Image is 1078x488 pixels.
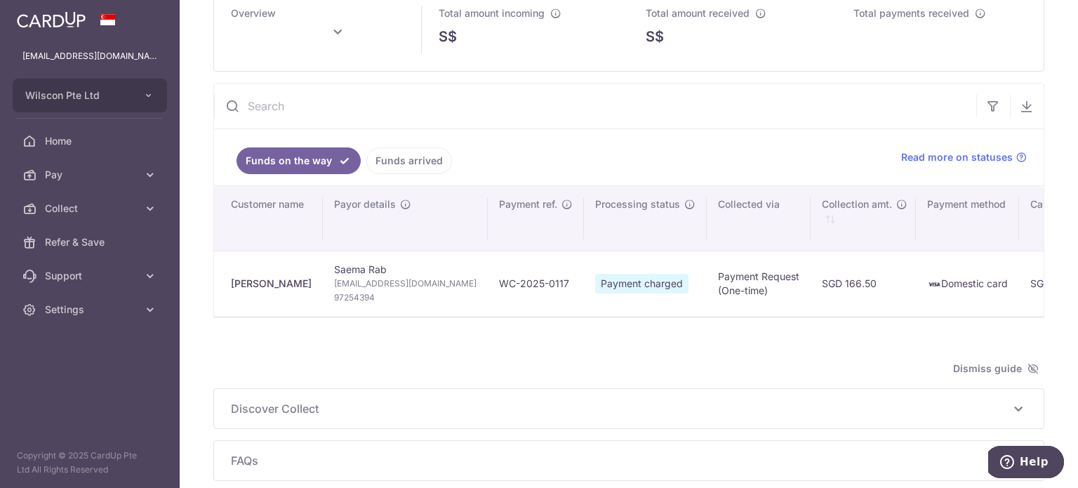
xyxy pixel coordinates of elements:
td: Domestic card [916,251,1019,316]
th: Payor details [323,186,488,251]
td: WC-2025-0117 [488,251,584,316]
span: Collection amt. [822,197,892,211]
span: Total amount received [646,7,750,19]
span: Wilscon Pte Ltd [25,88,129,103]
span: Total amount incoming [439,7,545,19]
img: CardUp [17,11,86,28]
th: Payment method [916,186,1019,251]
input: Search [214,84,976,128]
a: Read more on statuses [901,150,1027,164]
th: Payment ref. [488,186,584,251]
span: Payment charged [595,274,688,294]
span: Processing status [595,197,680,211]
span: [EMAIL_ADDRESS][DOMAIN_NAME] [334,277,477,291]
span: Support [45,269,138,283]
iframe: Opens a widget where you can find more information [988,446,1064,481]
a: Funds arrived [366,147,452,174]
span: Read more on statuses [901,150,1013,164]
td: Saema Rab [323,251,488,316]
div: [PERSON_NAME] [231,277,312,291]
span: Help [32,10,60,22]
span: Total payments received [853,7,969,19]
a: Funds on the way [237,147,361,174]
p: Discover Collect [231,400,1027,417]
span: S$ [439,26,457,47]
p: [EMAIL_ADDRESS][DOMAIN_NAME] [22,49,157,63]
th: Customer name [214,186,323,251]
p: FAQs [231,452,1027,469]
img: visa-sm-192604c4577d2d35970c8ed26b86981c2741ebd56154ab54ad91a526f0f24972.png [927,277,941,291]
span: Payor details [334,197,396,211]
th: Collected via [707,186,811,251]
td: SGD 166.50 [811,251,916,316]
span: Payment ref. [499,197,557,211]
td: Payment Request (One-time) [707,251,811,316]
span: Collect [45,202,138,216]
span: Overview [231,7,276,19]
span: Home [45,134,138,148]
span: 97254394 [334,291,477,305]
span: FAQs [231,452,1010,469]
span: Refer & Save [45,235,138,249]
button: Wilscon Pte Ltd [13,79,167,112]
span: S$ [646,26,664,47]
span: Dismiss guide [953,360,1039,377]
th: Collection amt. : activate to sort column ascending [811,186,916,251]
span: Settings [45,303,138,317]
span: Discover Collect [231,400,1010,417]
span: Pay [45,168,138,182]
th: Processing status [584,186,707,251]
